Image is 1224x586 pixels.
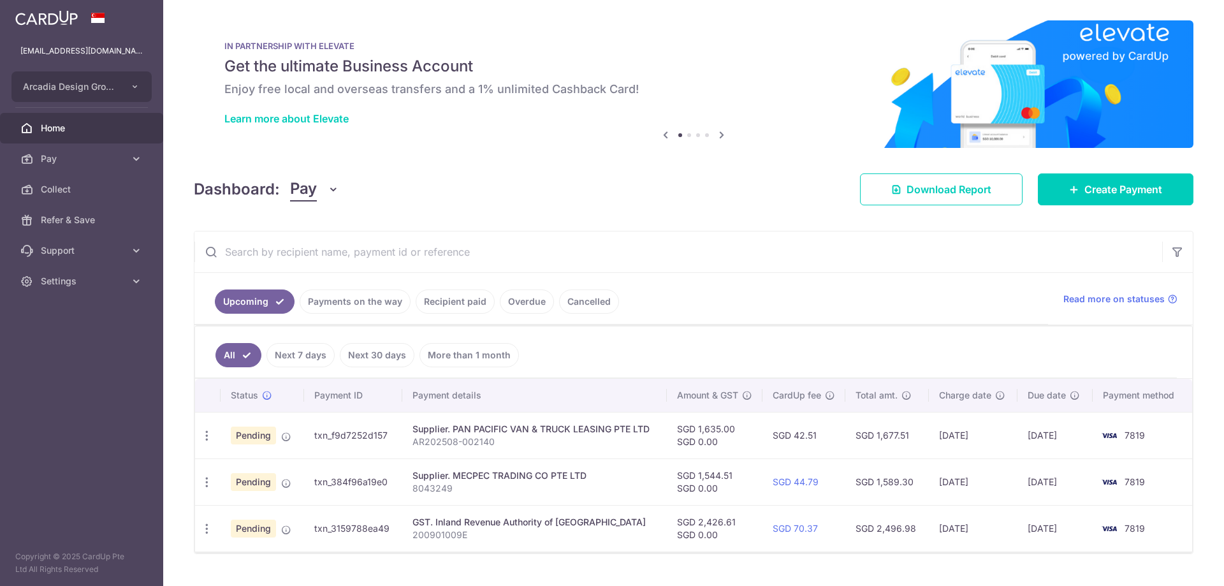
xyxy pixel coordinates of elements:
[304,505,402,552] td: txn_3159788ea49
[1017,505,1092,552] td: [DATE]
[20,45,143,57] p: [EMAIL_ADDRESS][DOMAIN_NAME]
[1038,173,1193,205] a: Create Payment
[23,80,117,93] span: Arcadia Design Group Pte Ltd
[194,231,1162,272] input: Search by recipient name, payment id or reference
[1084,182,1162,197] span: Create Payment
[266,343,335,367] a: Next 7 days
[1017,458,1092,505] td: [DATE]
[1093,379,1192,412] th: Payment method
[773,476,819,487] a: SGD 44.79
[412,436,657,448] p: AR202508-002140
[231,427,276,444] span: Pending
[41,275,125,288] span: Settings
[845,412,929,458] td: SGD 1,677.51
[1125,476,1145,487] span: 7819
[41,122,125,135] span: Home
[907,182,991,197] span: Download Report
[1096,428,1122,443] img: Bank Card
[290,177,317,201] span: Pay
[41,214,125,226] span: Refer & Save
[416,289,495,314] a: Recipient paid
[412,423,657,436] div: Supplier. PAN PACIFIC VAN & TRUCK LEASING PTE LTD
[224,82,1163,97] h6: Enjoy free local and overseas transfers and a 1% unlimited Cashback Card!
[412,482,657,495] p: 8043249
[1096,474,1122,490] img: Bank Card
[1142,548,1211,580] iframe: Opens a widget where you can find more information
[304,379,402,412] th: Payment ID
[860,173,1023,205] a: Download Report
[667,505,762,552] td: SGD 2,426.61 SGD 0.00
[11,71,152,102] button: Arcadia Design Group Pte Ltd
[290,177,339,201] button: Pay
[1028,389,1066,402] span: Due date
[41,152,125,165] span: Pay
[412,469,657,482] div: Supplier. MECPEC TRADING CO PTE LTD
[224,56,1163,77] h5: Get the ultimate Business Account
[1017,412,1092,458] td: [DATE]
[402,379,667,412] th: Payment details
[667,412,762,458] td: SGD 1,635.00 SGD 0.00
[929,458,1018,505] td: [DATE]
[677,389,738,402] span: Amount & GST
[41,244,125,257] span: Support
[224,41,1163,51] p: IN PARTNERSHIP WITH ELEVATE
[939,389,991,402] span: Charge date
[559,289,619,314] a: Cancelled
[41,183,125,196] span: Collect
[419,343,519,367] a: More than 1 month
[304,412,402,458] td: txn_f9d7252d157
[300,289,411,314] a: Payments on the way
[412,529,657,541] p: 200901009E
[215,343,261,367] a: All
[762,412,845,458] td: SGD 42.51
[929,505,1018,552] td: [DATE]
[231,473,276,491] span: Pending
[304,458,402,505] td: txn_384f96a19e0
[667,458,762,505] td: SGD 1,544.51 SGD 0.00
[340,343,414,367] a: Next 30 days
[231,389,258,402] span: Status
[1125,430,1145,441] span: 7819
[1096,521,1122,536] img: Bank Card
[773,389,821,402] span: CardUp fee
[845,458,929,505] td: SGD 1,589.30
[412,516,657,529] div: GST. Inland Revenue Authority of [GEOGRAPHIC_DATA]
[215,289,295,314] a: Upcoming
[500,289,554,314] a: Overdue
[194,178,280,201] h4: Dashboard:
[231,520,276,538] span: Pending
[773,523,818,534] a: SGD 70.37
[929,412,1018,458] td: [DATE]
[845,505,929,552] td: SGD 2,496.98
[194,20,1193,148] img: Renovation banner
[1063,293,1165,305] span: Read more on statuses
[224,112,349,125] a: Learn more about Elevate
[856,389,898,402] span: Total amt.
[1125,523,1145,534] span: 7819
[15,10,78,26] img: CardUp
[1063,293,1177,305] a: Read more on statuses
